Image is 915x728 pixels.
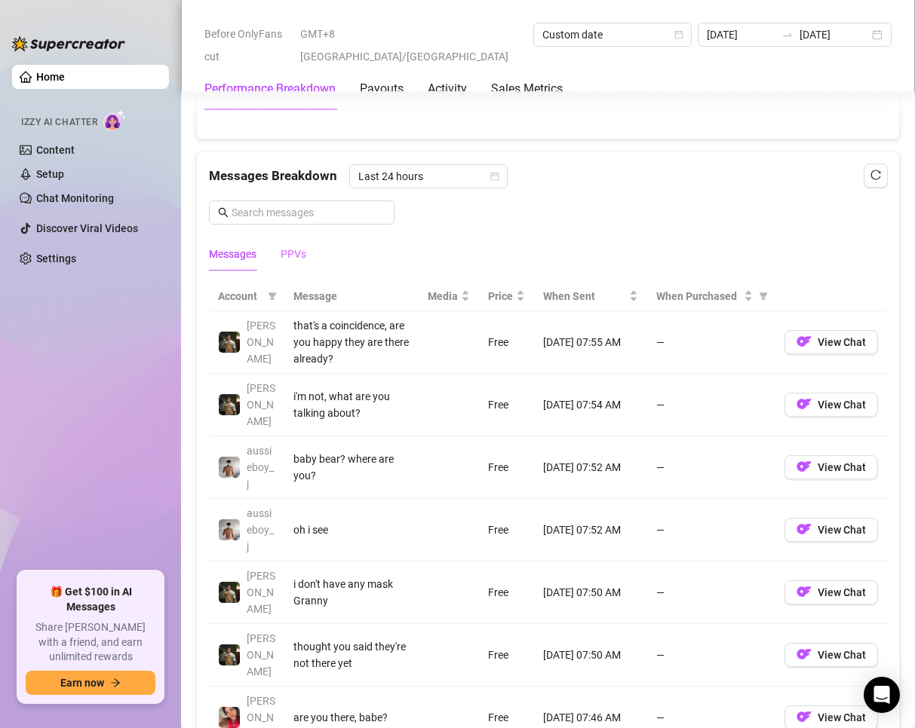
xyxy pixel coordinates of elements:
[479,311,534,374] td: Free
[479,499,534,561] td: Free
[360,80,404,98] div: Payouts
[293,317,410,367] div: that's a coincidence, are you happy they are there already?
[647,624,775,687] td: —
[870,170,881,180] span: reload
[281,246,306,262] div: PPVs
[293,388,410,421] div: i'm not, what are you talking about?
[656,288,741,304] span: When Purchased
[265,285,280,307] span: filter
[534,499,647,561] td: [DATE] 07:52 AM
[247,507,274,552] span: aussieboy_j
[247,382,275,427] span: [PERSON_NAME]
[26,671,155,695] button: Earn nowarrow-right
[21,115,97,130] span: Izzy AI Chatter
[247,632,275,678] span: [PERSON_NAME]
[219,644,240,665] img: Tony
[219,519,240,540] img: aussieboy_j
[300,23,524,68] span: GMT+8 [GEOGRAPHIC_DATA]/[GEOGRAPHIC_DATA]
[785,589,878,601] a: OFView Chat
[797,584,812,599] img: OF
[785,527,878,539] a: OFView Chat
[428,80,467,98] div: Activity
[818,524,866,536] span: View Chat
[293,451,410,484] div: baby bear? where are you?
[759,292,768,301] span: filter
[534,311,647,374] td: [DATE] 07:55 AM
[818,399,866,411] span: View Chat
[209,246,256,262] div: Messages
[219,582,240,603] img: Tony
[781,29,794,41] span: swap-right
[232,204,385,221] input: Search messages
[542,23,683,46] span: Custom date
[818,649,866,661] span: View Chat
[479,374,534,436] td: Free
[647,374,775,436] td: —
[60,677,104,689] span: Earn now
[797,522,812,537] img: OF
[797,709,812,724] img: OF
[36,252,76,265] a: Settings
[247,445,274,490] span: aussieboy_j
[293,576,410,609] div: i don't have any mask Granny
[219,332,240,353] img: Tony
[800,26,869,43] input: End date
[490,172,499,181] span: calendar
[247,320,275,365] span: [PERSON_NAME]
[785,714,878,726] a: OFView Chat
[36,192,114,204] a: Chat Monitoring
[218,207,229,218] span: search
[219,394,240,415] img: Tony
[797,334,812,349] img: OF
[103,109,127,131] img: AI Chatter
[797,459,812,474] img: OF
[534,561,647,624] td: [DATE] 07:50 AM
[36,144,75,156] a: Content
[818,336,866,348] span: View Chat
[479,436,534,499] td: Free
[26,585,155,614] span: 🎁 Get $100 in AI Messages
[491,80,563,98] div: Sales Metrics
[674,30,683,39] span: calendar
[268,292,277,301] span: filter
[12,36,125,51] img: logo-BBDzfeDw.svg
[864,677,900,713] div: Open Intercom Messenger
[36,222,138,234] a: Discover Viral Videos
[218,288,262,304] span: Account
[797,647,812,662] img: OF
[818,461,866,473] span: View Chat
[110,678,121,688] span: arrow-right
[647,282,775,311] th: When Purchased
[818,586,866,598] span: View Chat
[293,522,410,538] div: oh i see
[293,638,410,671] div: thought you said they're not there yet
[534,624,647,687] td: [DATE] 07:50 AM
[534,436,647,499] td: [DATE] 07:52 AM
[647,499,775,561] td: —
[358,165,499,188] span: Last 24 hours
[785,643,878,667] button: OFView Chat
[707,26,776,43] input: Start date
[785,652,878,664] a: OFView Chat
[785,393,878,417] button: OFView Chat
[419,282,479,311] th: Media
[479,624,534,687] td: Free
[781,29,794,41] span: to
[797,396,812,411] img: OF
[36,168,64,180] a: Setup
[647,311,775,374] td: —
[293,709,410,726] div: are you there, babe?
[785,518,878,542] button: OFView Chat
[204,80,336,98] div: Performance Breakdown
[247,570,275,615] span: [PERSON_NAME]
[818,711,866,723] span: View Chat
[534,282,647,311] th: When Sent
[756,285,771,307] span: filter
[785,455,878,479] button: OFView Chat
[488,288,513,304] span: Price
[785,339,878,351] a: OFView Chat
[785,464,878,476] a: OFView Chat
[785,580,878,604] button: OFView Chat
[36,71,65,83] a: Home
[785,402,878,414] a: OFView Chat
